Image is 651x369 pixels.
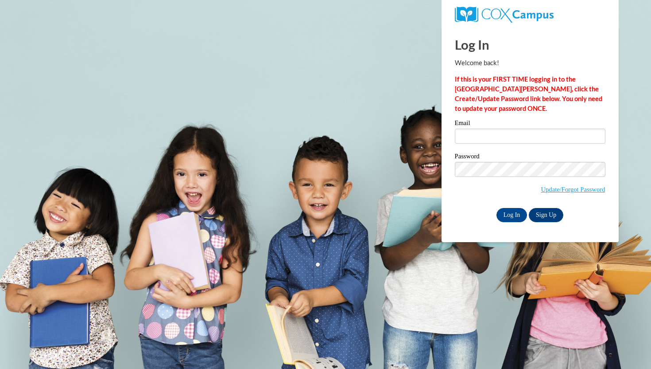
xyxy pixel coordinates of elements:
h1: Log In [455,35,605,54]
p: Welcome back! [455,58,605,68]
strong: If this is your FIRST TIME logging in to the [GEOGRAPHIC_DATA][PERSON_NAME], click the Create/Upd... [455,75,602,112]
a: COX Campus [455,10,554,18]
label: Password [455,153,605,162]
label: Email [455,120,605,129]
img: COX Campus [455,7,554,23]
input: Log In [496,208,527,222]
a: Sign Up [529,208,563,222]
a: Update/Forgot Password [541,186,605,193]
